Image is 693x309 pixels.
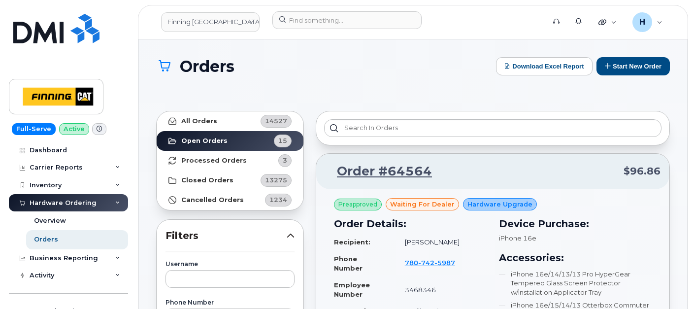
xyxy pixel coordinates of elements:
[157,190,303,210] a: Cancelled Orders1234
[181,137,228,145] strong: Open Orders
[396,276,487,303] td: 3468346
[624,164,660,178] span: $96.86
[334,216,487,231] h3: Order Details:
[499,270,652,297] li: iPhone 16e/14/13/13 Pro HyperGear Tempered Glass Screen Protector w/Installation Applicator Tray
[334,255,363,272] strong: Phone Number
[405,259,455,267] span: 780
[334,238,370,246] strong: Recipient:
[181,176,233,184] strong: Closed Orders
[396,234,487,251] td: [PERSON_NAME]
[278,136,287,145] span: 15
[390,200,455,209] span: waiting for dealer
[181,117,217,125] strong: All Orders
[157,111,303,131] a: All Orders14527
[418,259,434,267] span: 742
[157,171,303,190] a: Closed Orders13275
[157,151,303,171] a: Processed Orders3
[165,261,295,267] label: Username
[324,119,661,137] input: Search in orders
[499,216,652,231] h3: Device Purchase:
[181,157,247,165] strong: Processed Orders
[467,200,532,209] span: Hardware Upgrade
[405,259,467,267] a: 7807425987
[283,156,287,165] span: 3
[157,131,303,151] a: Open Orders15
[269,195,287,205] span: 1234
[596,57,670,75] button: Start New Order
[499,250,652,265] h3: Accessories:
[265,116,287,126] span: 14527
[180,58,234,75] span: Orders
[334,281,370,298] strong: Employee Number
[325,163,432,180] a: Order #64564
[338,200,377,209] span: Preapproved
[165,300,295,306] label: Phone Number
[181,196,244,204] strong: Cancelled Orders
[499,234,536,242] span: iPhone 16e
[165,229,287,243] span: Filters
[265,175,287,185] span: 13275
[434,259,455,267] span: 5987
[496,57,593,75] button: Download Excel Report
